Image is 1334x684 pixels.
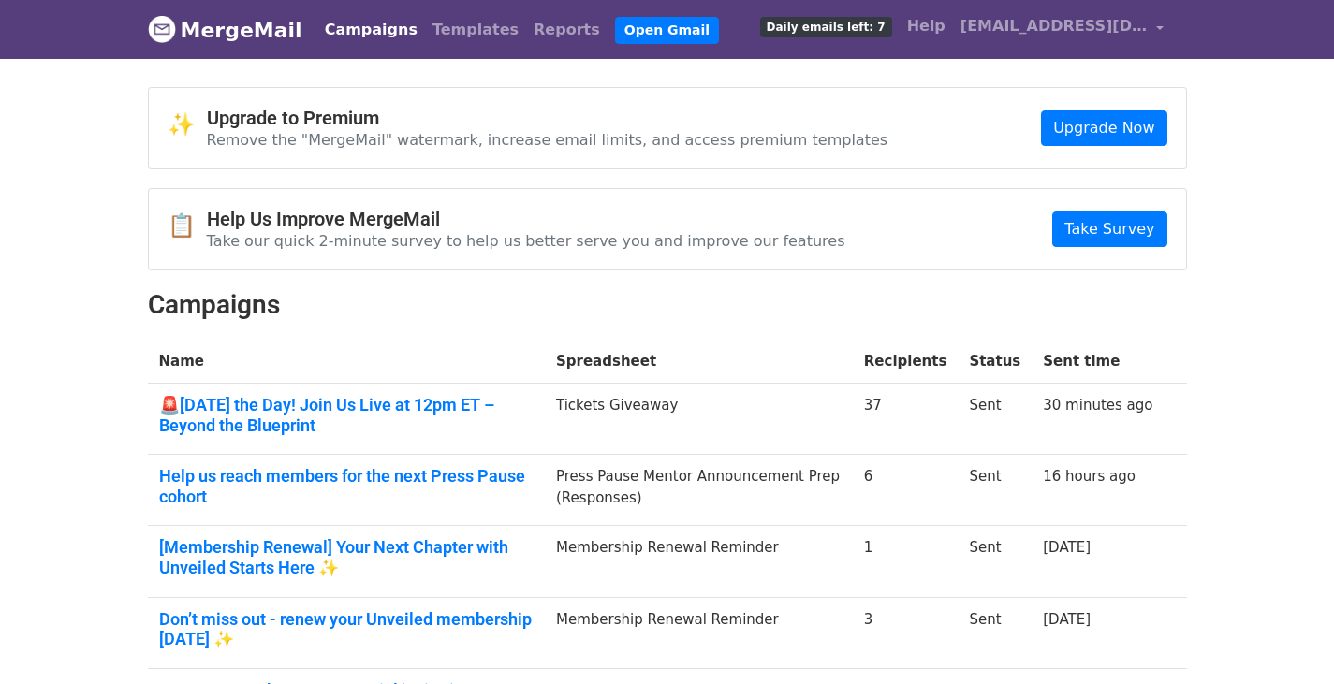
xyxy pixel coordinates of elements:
td: Sent [958,455,1032,526]
a: 16 hours ago [1043,468,1136,485]
td: Tickets Giveaway [545,384,853,455]
th: Recipients [853,340,959,384]
a: 30 minutes ago [1043,397,1152,414]
td: 37 [853,384,959,455]
span: [EMAIL_ADDRESS][DOMAIN_NAME] [960,15,1148,37]
td: Membership Renewal Reminder [545,526,853,597]
a: Daily emails left: 7 [753,7,900,45]
a: Upgrade Now [1041,110,1166,146]
th: Sent time [1032,340,1164,384]
td: 1 [853,526,959,597]
p: Remove the "MergeMail" watermark, increase email limits, and access premium templates [207,130,888,150]
th: Status [958,340,1032,384]
td: Sent [958,526,1032,597]
th: Spreadsheet [545,340,853,384]
td: Press Pause Mentor Announcement Prep (Responses) [545,455,853,526]
a: MergeMail [148,10,302,50]
h2: Campaigns [148,289,1187,321]
a: Help [900,7,953,45]
td: Membership Renewal Reminder [545,597,853,668]
a: Campaigns [317,11,425,49]
a: [DATE] [1043,611,1091,628]
a: Take Survey [1052,211,1166,247]
a: [DATE] [1043,539,1091,556]
a: Templates [425,11,526,49]
a: Open Gmail [615,17,719,44]
a: 🚨[DATE] the Day! Join Us Live at 12pm ET – Beyond the Blueprint [159,395,534,435]
td: 6 [853,455,959,526]
h4: Help Us Improve MergeMail [207,208,845,230]
th: Name [148,340,545,384]
td: 3 [853,597,959,668]
a: Don’t miss out - renew your Unveiled membership [DATE] ✨ [159,609,534,649]
span: Daily emails left: 7 [760,17,892,37]
img: MergeMail logo [148,15,176,43]
td: Sent [958,384,1032,455]
iframe: Chat Widget [1240,594,1334,684]
span: ✨ [168,111,207,138]
td: Sent [958,597,1032,668]
p: Take our quick 2-minute survey to help us better serve you and improve our features [207,231,845,251]
a: Help us reach members for the next Press Pause cohort [159,466,534,506]
h4: Upgrade to Premium [207,107,888,129]
a: [EMAIL_ADDRESS][DOMAIN_NAME] [953,7,1172,51]
a: Reports [526,11,608,49]
span: 📋 [168,212,207,240]
a: [Membership Renewal] Your Next Chapter with Unveiled Starts Here ✨ [159,537,534,577]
